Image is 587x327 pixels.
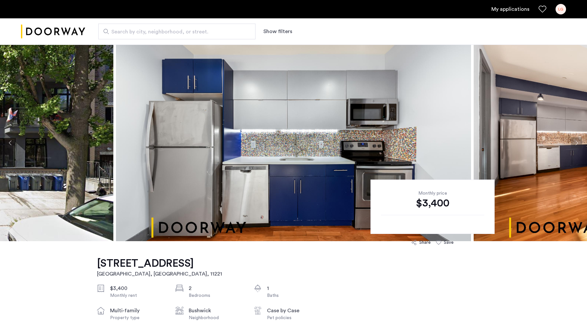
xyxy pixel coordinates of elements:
[189,307,244,315] div: Bushwick
[491,5,529,13] a: My application
[381,190,484,197] div: Monthly price
[381,197,484,210] div: $3,400
[571,137,582,148] button: Next apartment
[110,284,165,292] div: $3,400
[267,307,322,315] div: Case by Case
[116,45,471,241] img: apartment
[111,28,237,36] span: Search by city, neighborhood, or street.
[263,28,292,35] button: Show or hide filters
[110,307,165,315] div: multi-family
[267,292,322,299] div: Baths
[97,257,222,270] h1: [STREET_ADDRESS]
[98,24,256,39] input: Apartment Search
[444,239,454,246] div: Save
[419,239,431,246] div: Share
[21,19,85,44] a: Cazamio logo
[267,315,322,321] div: Pet policies
[267,284,322,292] div: 1
[97,270,222,278] h2: [GEOGRAPHIC_DATA], [GEOGRAPHIC_DATA] , 11221
[110,292,165,299] div: Monthly rent
[5,137,16,148] button: Previous apartment
[189,292,244,299] div: Bedrooms
[556,4,566,14] div: LG
[110,315,165,321] div: Property type
[21,19,85,44] img: logo
[189,284,244,292] div: 2
[97,257,222,278] a: [STREET_ADDRESS][GEOGRAPHIC_DATA], [GEOGRAPHIC_DATA], 11221
[539,5,546,13] a: Favorites
[189,315,244,321] div: Neighborhood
